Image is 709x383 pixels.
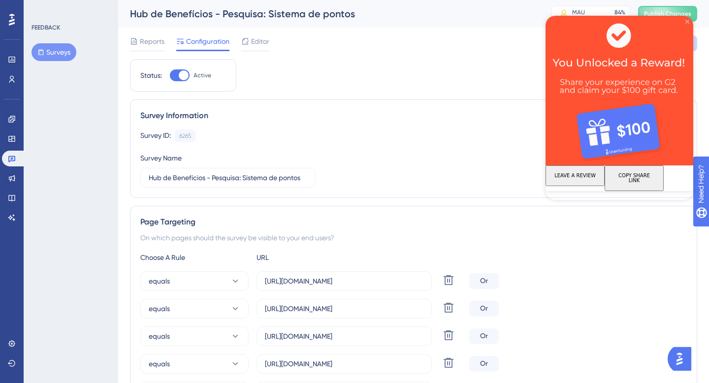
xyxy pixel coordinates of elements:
[149,330,170,342] span: equals
[257,252,365,263] div: URL
[130,7,527,21] div: Hub de Benefícios - Pesquisa: Sistema de pontos
[149,358,170,370] span: equals
[32,43,76,61] button: Surveys
[469,273,499,289] div: Or
[265,303,423,314] input: yourwebsite.com/path
[179,132,191,140] div: 6265
[59,150,118,175] button: COPY SHARE LINK
[140,216,687,228] div: Page Targeting
[149,303,170,315] span: equals
[140,232,687,244] div: On which pages should the survey be visible to your end users?
[469,356,499,372] div: Or
[572,8,585,16] div: MAU
[469,328,499,344] div: Or
[668,344,697,374] iframe: UserGuiding AI Assistant Launcher
[140,129,171,142] div: Survey ID:
[140,354,249,374] button: equals
[140,326,249,346] button: equals
[140,110,687,122] div: Survey Information
[23,2,62,14] span: Need Help?
[140,35,164,47] span: Reports
[469,301,499,317] div: Or
[614,8,625,16] div: 84 %
[193,71,211,79] span: Active
[251,35,269,47] span: Editor
[149,275,170,287] span: equals
[140,69,162,81] div: Status:
[149,172,307,183] input: Type your Survey name
[140,299,249,319] button: equals
[186,35,229,47] span: Configuration
[32,24,60,32] div: FEEDBACK
[140,4,144,8] div: Close Preview
[140,252,249,263] div: Choose A Rule
[638,6,697,22] button: Publish Changes
[265,331,423,342] input: yourwebsite.com/path
[140,271,249,291] button: equals
[265,358,423,369] input: yourwebsite.com/path
[265,276,423,287] input: yourwebsite.com/path
[140,152,182,164] div: Survey Name
[644,10,691,18] span: Publish Changes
